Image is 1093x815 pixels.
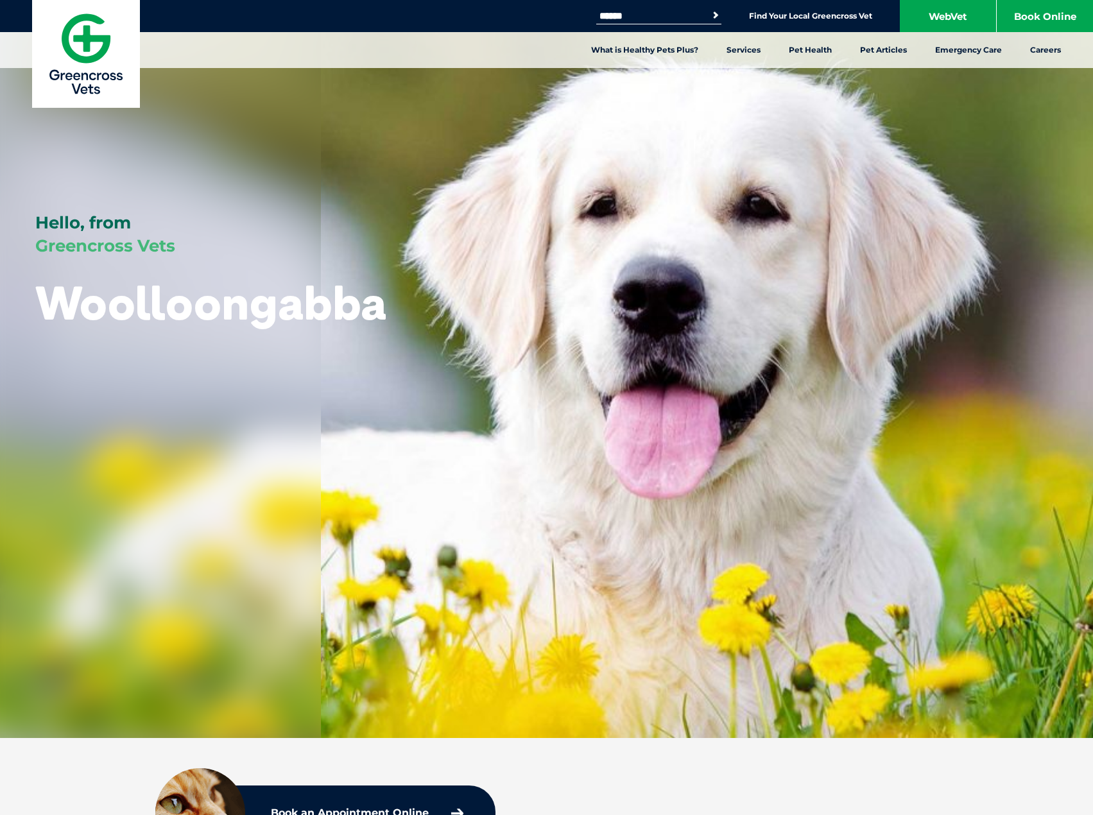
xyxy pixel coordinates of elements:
a: Services [712,32,775,68]
a: Pet Articles [846,32,921,68]
button: Search [709,9,722,22]
a: Find Your Local Greencross Vet [749,11,872,21]
a: Careers [1016,32,1075,68]
h1: Woolloongabba [35,277,386,328]
a: Emergency Care [921,32,1016,68]
span: Greencross Vets [35,236,175,256]
a: What is Healthy Pets Plus? [577,32,712,68]
span: Hello, from [35,212,131,233]
a: Pet Health [775,32,846,68]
